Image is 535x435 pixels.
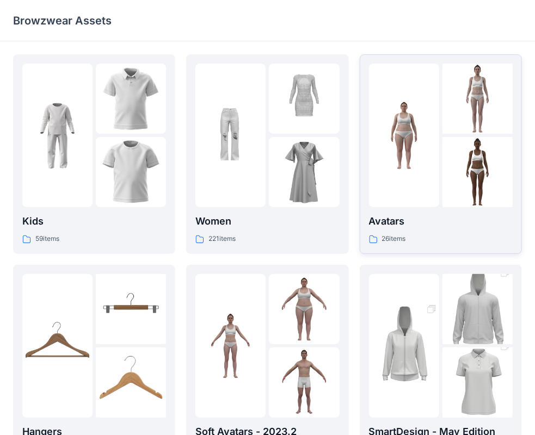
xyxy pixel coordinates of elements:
img: folder 2 [442,257,513,362]
p: Avatars [369,214,513,229]
a: folder 1folder 2folder 3Avatars26items [360,54,522,254]
img: folder 2 [442,64,513,134]
img: folder 2 [269,64,339,134]
img: folder 2 [269,274,339,344]
img: folder 2 [96,274,166,344]
img: folder 3 [269,137,339,207]
img: folder 1 [369,101,439,171]
img: folder 3 [442,137,513,207]
img: folder 3 [96,137,166,207]
a: folder 1folder 2folder 3Women221items [186,54,348,254]
img: folder 2 [96,64,166,134]
img: folder 1 [195,310,266,381]
p: Women [195,214,339,229]
img: folder 3 [96,347,166,418]
img: folder 1 [195,101,266,171]
p: Kids [22,214,166,229]
img: folder 1 [22,310,93,381]
p: 59 items [35,233,59,245]
p: 26 items [382,233,406,245]
p: Browzwear Assets [13,13,112,28]
img: folder 1 [22,101,93,171]
p: 221 items [208,233,236,245]
img: folder 1 [369,293,439,399]
a: folder 1folder 2folder 3Kids59items [13,54,175,254]
img: folder 3 [269,347,339,418]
